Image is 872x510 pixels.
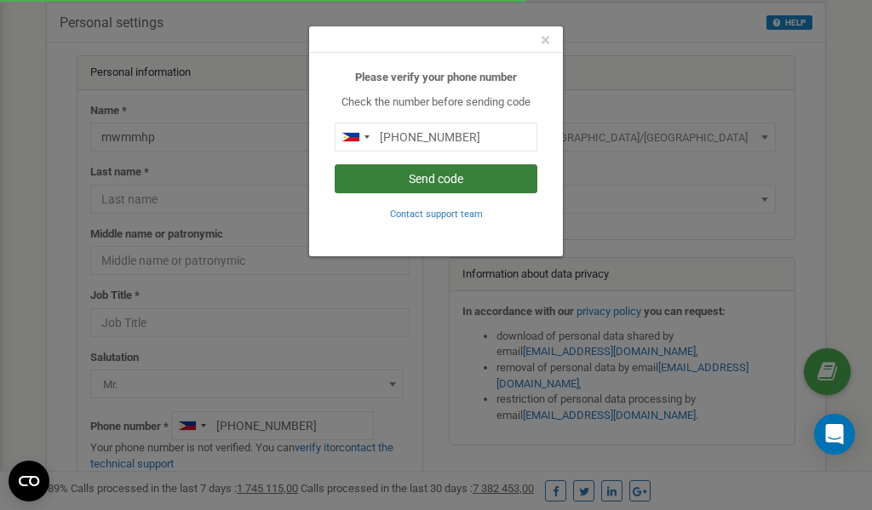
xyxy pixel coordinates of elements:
input: 0905 123 4567 [335,123,537,152]
div: Telephone country code [336,123,375,151]
div: Open Intercom Messenger [814,414,855,455]
small: Contact support team [390,209,483,220]
a: Contact support team [390,207,483,220]
b: Please verify your phone number [355,71,517,83]
button: Send code [335,164,537,193]
button: Close [541,32,550,49]
button: Open CMP widget [9,461,49,501]
span: × [541,30,550,50]
p: Check the number before sending code [335,95,537,111]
